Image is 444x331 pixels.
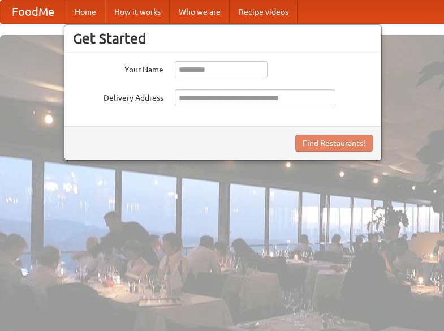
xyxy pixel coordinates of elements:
[170,1,230,23] a: Who we are
[73,61,163,75] label: Your Name
[66,1,105,23] a: Home
[230,1,298,23] a: Recipe videos
[73,89,163,104] label: Delivery Address
[295,135,373,152] button: Find Restaurants!
[73,30,373,47] h3: Get Started
[1,1,66,23] a: FoodMe
[105,1,170,23] a: How it works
